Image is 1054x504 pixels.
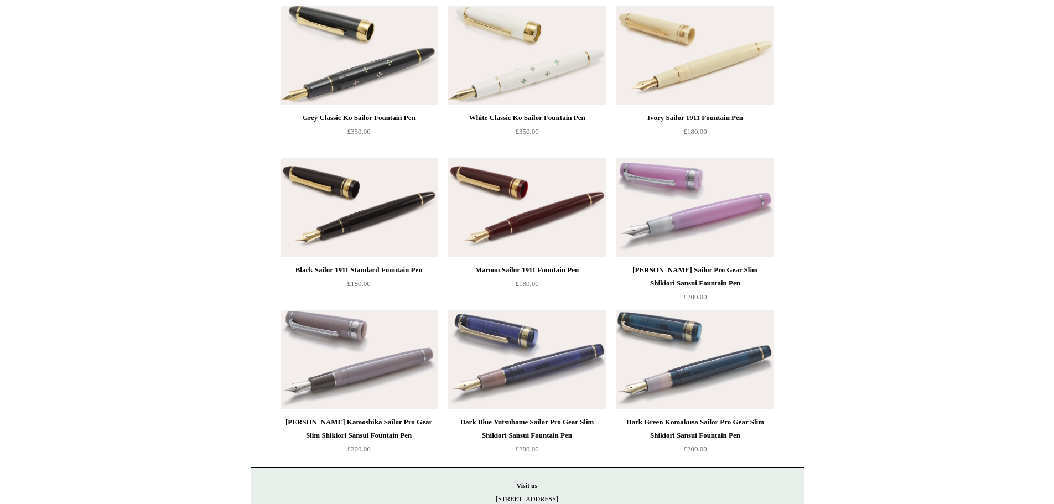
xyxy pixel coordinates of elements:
span: £200.00 [683,445,707,453]
img: Ivory Sailor 1911 Fountain Pen [616,6,773,105]
a: Dark Blue Yutsubame Sailor Pro Gear Slim Shikiori Sansui Fountain Pen Dark Blue Yutsubame Sailor ... [448,310,605,409]
a: Maroon Sailor 1911 Fountain Pen Maroon Sailor 1911 Fountain Pen [448,158,605,257]
a: Dark Green Komakusa Sailor Pro Gear Slim Shikiori Sansui Fountain Pen £200.00 [616,415,773,461]
span: £200.00 [683,293,707,301]
img: Dark Green Komakusa Sailor Pro Gear Slim Shikiori Sansui Fountain Pen [616,310,773,409]
span: £180.00 [515,279,538,288]
span: £350.00 [347,127,370,136]
a: [PERSON_NAME] Sailor Pro Gear Slim Shikiori Sansui Fountain Pen £200.00 [616,263,773,309]
div: White Classic Ko Sailor Fountain Pen [451,111,603,124]
img: Black Sailor 1911 Standard Fountain Pen [281,158,438,257]
a: Dark Green Komakusa Sailor Pro Gear Slim Shikiori Sansui Fountain Pen Dark Green Komakusa Sailor ... [616,310,773,409]
div: Black Sailor 1911 Standard Fountain Pen [283,263,435,277]
div: Grey Classic Ko Sailor Fountain Pen [283,111,435,124]
img: Dusty Lavender Kamoshika Sailor Pro Gear Slim Shikiori Sansui Fountain Pen [281,310,438,409]
a: Grey Classic Ko Sailor Fountain Pen £350.00 [281,111,438,157]
a: [PERSON_NAME] Kamoshika Sailor Pro Gear Slim Shikiori Sansui Fountain Pen £200.00 [281,415,438,461]
a: Ivory Sailor 1911 Fountain Pen £180.00 [616,111,773,157]
a: Black Sailor 1911 Standard Fountain Pen £180.00 [281,263,438,309]
img: Lilac Nadeshiko Sailor Pro Gear Slim Shikiori Sansui Fountain Pen [616,158,773,257]
a: Grey Classic Ko Sailor Fountain Pen Grey Classic Ko Sailor Fountain Pen [281,6,438,105]
a: Lilac Nadeshiko Sailor Pro Gear Slim Shikiori Sansui Fountain Pen Lilac Nadeshiko Sailor Pro Gear... [616,158,773,257]
span: £350.00 [515,127,538,136]
div: Dark Green Komakusa Sailor Pro Gear Slim Shikiori Sansui Fountain Pen [619,415,771,442]
div: Dark Blue Yutsubame Sailor Pro Gear Slim Shikiori Sansui Fountain Pen [451,415,603,442]
span: £180.00 [347,279,370,288]
div: [PERSON_NAME] Kamoshika Sailor Pro Gear Slim Shikiori Sansui Fountain Pen [283,415,435,442]
a: White Classic Ko Sailor Fountain Pen White Classic Ko Sailor Fountain Pen [448,6,605,105]
a: Dark Blue Yutsubame Sailor Pro Gear Slim Shikiori Sansui Fountain Pen £200.00 [448,415,605,461]
span: £200.00 [515,445,538,453]
a: Black Sailor 1911 Standard Fountain Pen Black Sailor 1911 Standard Fountain Pen [281,158,438,257]
div: [PERSON_NAME] Sailor Pro Gear Slim Shikiori Sansui Fountain Pen [619,263,771,290]
strong: Visit us [517,482,538,490]
img: Grey Classic Ko Sailor Fountain Pen [281,6,438,105]
img: White Classic Ko Sailor Fountain Pen [448,6,605,105]
a: White Classic Ko Sailor Fountain Pen £350.00 [448,111,605,157]
span: £180.00 [683,127,707,136]
img: Dark Blue Yutsubame Sailor Pro Gear Slim Shikiori Sansui Fountain Pen [448,310,605,409]
img: Maroon Sailor 1911 Fountain Pen [448,158,605,257]
div: Ivory Sailor 1911 Fountain Pen [619,111,771,124]
span: £200.00 [347,445,370,453]
a: Dusty Lavender Kamoshika Sailor Pro Gear Slim Shikiori Sansui Fountain Pen Dusty Lavender Kamoshi... [281,310,438,409]
a: Maroon Sailor 1911 Fountain Pen £180.00 [448,263,605,309]
a: Ivory Sailor 1911 Fountain Pen Ivory Sailor 1911 Fountain Pen [616,6,773,105]
div: Maroon Sailor 1911 Fountain Pen [451,263,603,277]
